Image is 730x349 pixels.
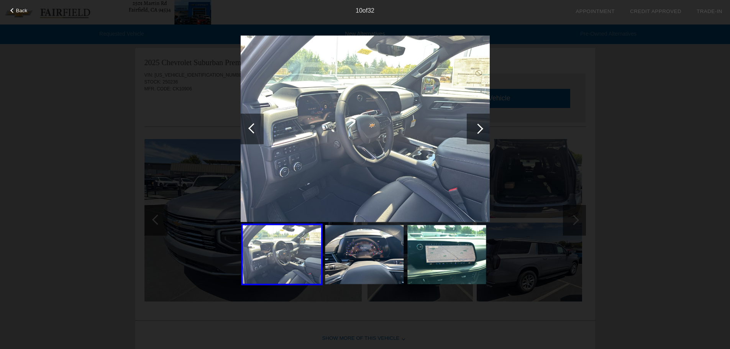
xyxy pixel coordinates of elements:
[325,225,404,284] img: 11.jpg
[407,225,486,284] img: 12.jpg
[576,8,615,14] a: Appointment
[16,8,28,13] span: Back
[367,7,374,14] span: 32
[356,7,363,14] span: 10
[630,8,681,14] a: Credit Approved
[241,35,490,222] img: 10.jpg
[697,8,722,14] a: Trade-In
